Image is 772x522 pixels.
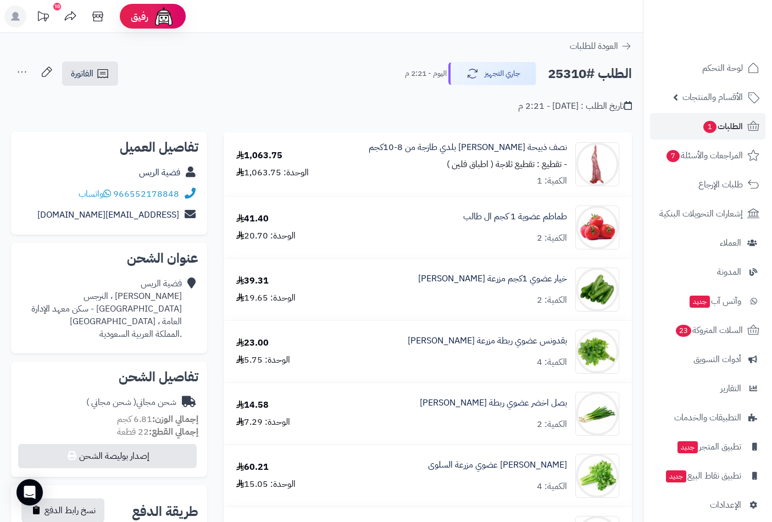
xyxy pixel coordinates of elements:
[45,504,96,517] span: نسخ رابط الدفع
[236,275,269,287] div: 39.31
[703,120,717,134] span: 1
[236,213,269,225] div: 41.40
[29,5,57,30] a: تحديثات المنصة
[666,149,680,163] span: 7
[448,62,536,85] button: جاري التجهيز
[650,346,765,373] a: أدوات التسويق
[16,479,43,506] div: Open Intercom Messenger
[53,3,61,10] div: 10
[113,187,179,201] a: 966552178848
[693,352,741,367] span: أدوات التسويق
[131,10,148,23] span: رفيق
[236,354,290,366] div: الوحدة: 5.75
[576,454,619,498] img: 1739216636-%D9%83%D8%B1%D9%81%D8%B3%20%D8%A7%D9%84%D8%B3%D9%84%D9%88%D9%89-90x90.jpg
[690,296,710,308] span: جديد
[650,492,765,518] a: الإعدادات
[20,370,198,384] h2: تفاصيل الشحن
[20,141,198,154] h2: تفاصيل العميل
[650,113,765,140] a: الطلبات1
[659,206,743,221] span: إشعارات التحويلات البنكية
[650,404,765,431] a: التطبيقات والخدمات
[702,60,743,76] span: لوحة التحكم
[674,410,741,425] span: التطبيقات والخدمات
[537,356,567,369] div: الكمية: 4
[650,463,765,489] a: تطبيق نقاط البيعجديد
[650,230,765,256] a: العملاء
[408,335,567,347] a: بقدونس عضوي ربطة مزرعة [PERSON_NAME]
[650,317,765,343] a: السلات المتروكة23
[418,273,567,285] a: خيار عضوي 1كجم مزرعة [PERSON_NAME]
[676,439,741,454] span: تطبيق المتجر
[576,330,619,374] img: 1716842640-%D8%A8%D9%82%D8%AF%D9%88%D9%86%D8%B3%20%D8%A7%D9%84%D8%B4%D9%87%D9%88%D8%A7%D9%86%20-9...
[720,235,741,251] span: العملاء
[677,441,698,453] span: جديد
[139,166,180,179] a: فضية الريس
[37,208,179,221] a: [EMAIL_ADDRESS][DOMAIN_NAME]
[149,425,198,438] strong: إجمالي القطع:
[447,158,567,171] small: - تقطيع : تقطيع ثلاجة ( اطباق فلين )
[650,55,765,81] a: لوحة التحكم
[79,187,111,201] a: واتساب
[720,381,741,396] span: التقارير
[236,337,269,349] div: 23.00
[570,40,618,53] span: العودة للطلبات
[20,277,182,340] div: فضية الريس [PERSON_NAME] ، النرجس [GEOGRAPHIC_DATA] - سكن معهد الإدارة العامة ، [GEOGRAPHIC_DATA]...
[717,264,741,280] span: المدونة
[86,396,136,409] span: ( شحن مجاني )
[650,201,765,227] a: إشعارات التحويلات البنكية
[548,63,632,85] h2: الطلب #25310
[537,232,567,245] div: الكمية: 2
[86,396,176,409] div: شحن مجاني
[650,288,765,314] a: وآتس آبجديد
[420,397,567,409] a: بصل اخضر عضوي ربطة [PERSON_NAME]
[537,480,567,493] div: الكمية: 4
[236,416,290,429] div: الوحدة: 7.29
[675,323,743,338] span: السلات المتروكة
[576,268,619,312] img: 1716668033-%D8%AE%D9%8A%D8%A7%D8%B1%20%D8%B9%D8%B6%D9%88%D9%8A%20%D8%A7%D9%84%D8%B4%D9%87%D9%88%D...
[152,413,198,426] strong: إجمالي الوزن:
[537,418,567,431] div: الكمية: 2
[650,259,765,285] a: المدونة
[650,142,765,169] a: المراجعات والأسئلة7
[682,90,743,105] span: الأقسام والمنتجات
[236,461,269,474] div: 60.21
[576,142,619,186] img: 1100.222-90x90.jpg
[369,141,567,154] a: نصف ذبيحة [PERSON_NAME] بلدي طازجة من 8-10كجم
[710,497,741,513] span: الإعدادات
[236,292,296,304] div: الوحدة: 19.65
[132,505,198,518] h2: طريقة الدفع
[117,413,198,426] small: 6.81 كجم
[697,16,762,40] img: logo-2.png
[463,210,567,223] a: طماطم عضوية 1 كجم ال طالب
[576,392,619,436] img: 1728377032-%D8%A8%D8%B5%D9%84%20%D8%A7%D8%AE%D8%B6%D8%B1%20-90x90.png
[570,40,632,53] a: العودة للطلبات
[236,399,269,412] div: 14.58
[236,478,296,491] div: الوحدة: 15.05
[688,293,741,309] span: وآتس آب
[702,119,743,134] span: الطلبات
[537,294,567,307] div: الكمية: 2
[518,100,632,113] div: تاريخ الطلب : [DATE] - 2:21 م
[18,444,197,468] button: إصدار بوليصة الشحن
[665,148,743,163] span: المراجعات والأسئلة
[650,171,765,198] a: طلبات الإرجاع
[675,324,692,337] span: 23
[236,149,282,162] div: 1,063.75
[405,68,447,79] small: اليوم - 2:21 م
[236,166,309,179] div: الوحدة: 1,063.75
[665,468,741,484] span: تطبيق نقاط البيع
[537,175,567,187] div: الكمية: 1
[236,230,296,242] div: الوحدة: 20.70
[153,5,175,27] img: ai-face.png
[650,434,765,460] a: تطبيق المتجرجديد
[698,177,743,192] span: طلبات الإرجاع
[650,375,765,402] a: التقارير
[62,62,118,86] a: الفاتورة
[71,67,93,80] span: الفاتورة
[428,459,567,471] a: [PERSON_NAME] عضوي مزرعة السلوى
[666,470,686,482] span: جديد
[20,252,198,265] h2: عنوان الشحن
[576,206,619,249] img: 1671256811-%D8%A8%D9%86%D8%AF%D9%88%D8%B1%D8%A9-90x90.png
[117,425,198,438] small: 22 قطعة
